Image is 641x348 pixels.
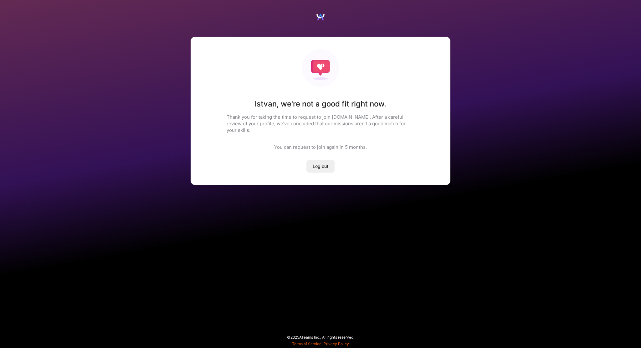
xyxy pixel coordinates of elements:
[227,114,414,133] p: Thank you for taking the time to request to join [DOMAIN_NAME]. After a careful review of your pr...
[274,144,367,150] div: You can request to join again in 5 months .
[255,99,386,109] h1: Istvan , we're not a good fit right now.
[324,341,349,346] a: Privacy Policy
[292,341,321,346] a: Terms of Service
[292,341,349,346] span: |
[313,163,328,169] span: Log out
[302,49,339,87] img: Not fit
[316,13,325,22] img: Logo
